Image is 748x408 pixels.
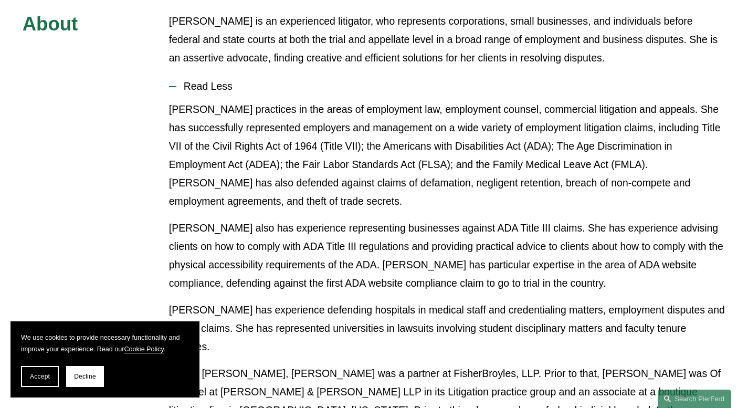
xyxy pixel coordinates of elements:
a: Search this site [658,390,731,408]
section: Cookie banner [10,321,199,397]
span: Decline [74,373,96,380]
p: [PERSON_NAME] also has experience representing businesses against ADA Title III claims. She has e... [169,219,725,292]
span: About [23,13,78,35]
p: We use cookies to provide necessary functionality and improve your experience. Read our . [21,332,189,355]
span: Accept [30,373,50,380]
p: [PERSON_NAME] is an experienced litigator, who represents corporations, small businesses, and ind... [169,12,725,67]
span: Read Less [176,80,725,92]
p: [PERSON_NAME] has experience defending hospitals in medical staff and credentialing matters, empl... [169,301,725,356]
button: Decline [66,366,104,387]
button: Accept [21,366,59,387]
p: [PERSON_NAME] practices in the areas of employment law, employment counsel, commercial litigation... [169,100,725,211]
button: Read Less [169,72,725,100]
a: Cookie Policy [124,346,163,353]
